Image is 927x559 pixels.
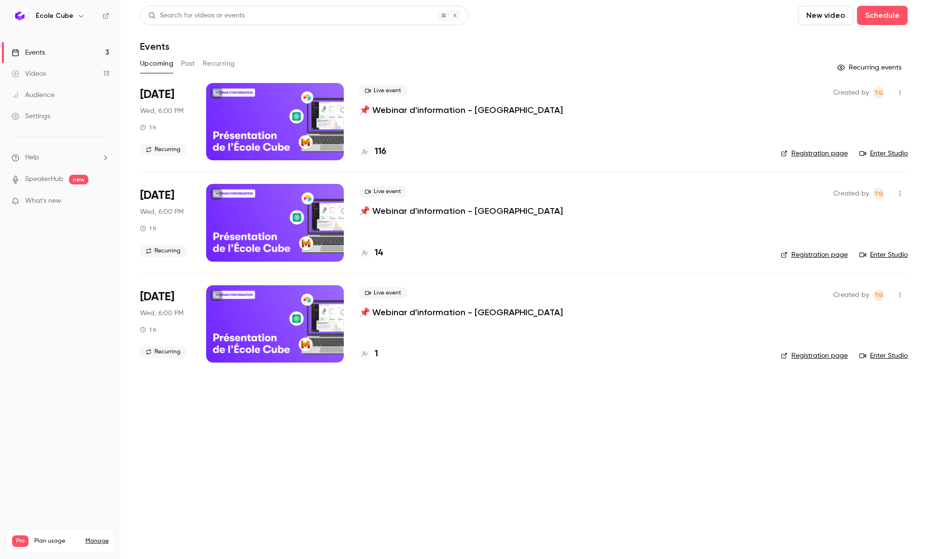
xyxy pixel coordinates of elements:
[359,247,383,260] a: 14
[25,196,61,206] span: What's new
[859,149,908,158] a: Enter Studio
[781,250,848,260] a: Registration page
[34,537,80,545] span: Plan usage
[140,87,174,102] span: [DATE]
[140,308,183,318] span: Wed, 6:00 PM
[25,174,63,184] a: SpeakerHub
[148,11,245,21] div: Search for videos or events
[781,149,848,158] a: Registration page
[359,85,407,97] span: Live event
[359,287,407,299] span: Live event
[140,207,183,217] span: Wed, 6:00 PM
[140,188,174,203] span: [DATE]
[12,90,55,100] div: Audience
[375,348,378,361] h4: 1
[359,205,563,217] a: 📌 Webinar d'information - [GEOGRAPHIC_DATA]
[36,11,73,21] h6: École Cube
[140,285,191,363] div: Oct 8 Wed, 6:00 PM (Europe/Paris)
[140,124,156,131] div: 1 h
[833,60,908,75] button: Recurring events
[140,326,156,334] div: 1 h
[69,175,88,184] span: new
[203,56,235,71] button: Recurring
[140,224,156,232] div: 1 h
[359,186,407,197] span: Live event
[873,289,885,301] span: Thomas Groc
[140,245,186,257] span: Recurring
[798,6,853,25] button: New video
[874,188,883,199] span: TG
[12,69,46,79] div: Videos
[181,56,195,71] button: Past
[98,197,109,206] iframe: Noticeable Trigger
[140,144,186,155] span: Recurring
[140,83,191,160] div: Sep 10 Wed, 6:00 PM (Europe/Paris)
[375,247,383,260] h4: 14
[140,289,174,305] span: [DATE]
[359,104,563,116] a: 📌 Webinar d'information - [GEOGRAPHIC_DATA]
[359,145,386,158] a: 116
[12,48,45,57] div: Events
[140,184,191,261] div: Sep 24 Wed, 6:00 PM (Europe/Paris)
[873,188,885,199] span: Thomas Groc
[375,145,386,158] h4: 116
[140,56,173,71] button: Upcoming
[359,307,563,318] a: 📌 Webinar d'information - [GEOGRAPHIC_DATA]
[359,348,378,361] a: 1
[12,8,28,24] img: École Cube
[873,87,885,98] span: Thomas Groc
[140,346,186,358] span: Recurring
[85,537,109,545] a: Manage
[12,535,28,547] span: Pro
[833,289,869,301] span: Created by
[140,41,169,52] h1: Events
[874,289,883,301] span: TG
[12,112,50,121] div: Settings
[25,153,39,163] span: Help
[874,87,883,98] span: TG
[781,351,848,361] a: Registration page
[140,106,183,116] span: Wed, 6:00 PM
[859,351,908,361] a: Enter Studio
[833,188,869,199] span: Created by
[833,87,869,98] span: Created by
[857,6,908,25] button: Schedule
[859,250,908,260] a: Enter Studio
[12,153,109,163] li: help-dropdown-opener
